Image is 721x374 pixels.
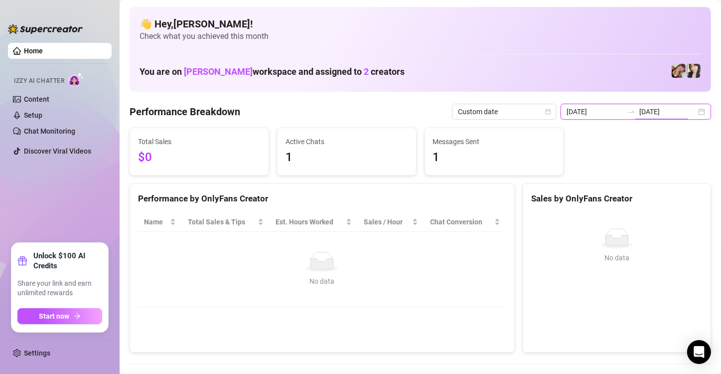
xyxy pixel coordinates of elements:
div: Performance by OnlyFans Creator [138,192,506,205]
span: Active Chats [286,136,408,147]
th: Sales / Hour [358,212,425,232]
a: Home [24,47,43,55]
h4: 👋 Hey, [PERSON_NAME] ! [140,17,701,31]
a: Chat Monitoring [24,127,75,135]
span: Name [144,216,168,227]
th: Name [138,212,182,232]
input: Start date [567,106,623,117]
span: Chat Conversion [430,216,492,227]
img: AI Chatter [68,72,84,87]
div: No data [148,276,496,287]
div: Sales by OnlyFans Creator [531,192,703,205]
span: 1 [433,148,556,167]
img: Christina [672,64,686,78]
span: to [627,108,635,116]
span: Custom date [458,104,551,119]
div: Open Intercom Messenger [687,340,711,364]
span: 1 [286,148,408,167]
span: swap-right [627,108,635,116]
img: Christina [687,64,701,78]
button: Start nowarrow-right [17,308,102,324]
span: calendar [545,109,551,115]
a: Setup [24,111,42,119]
span: Start now [39,312,70,320]
span: 2 [364,66,369,77]
span: Share your link and earn unlimited rewards [17,279,102,298]
span: Total Sales & Tips [188,216,256,227]
strong: Unlock $100 AI Credits [33,251,102,271]
span: Sales / Hour [364,216,411,227]
span: [PERSON_NAME] [184,66,253,77]
div: Est. Hours Worked [276,216,344,227]
span: gift [17,256,27,266]
div: No data [535,252,699,263]
a: Discover Viral Videos [24,147,91,155]
span: $0 [138,148,261,167]
span: arrow-right [74,313,81,320]
img: logo-BBDzfeDw.svg [8,24,83,34]
span: Izzy AI Chatter [14,76,64,86]
a: Content [24,95,49,103]
input: End date [639,106,696,117]
span: Check what you achieved this month [140,31,701,42]
a: Settings [24,349,50,357]
span: Total Sales [138,136,261,147]
h4: Performance Breakdown [130,105,240,119]
th: Total Sales & Tips [182,212,270,232]
span: Messages Sent [433,136,556,147]
h1: You are on workspace and assigned to creators [140,66,405,77]
th: Chat Conversion [424,212,506,232]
